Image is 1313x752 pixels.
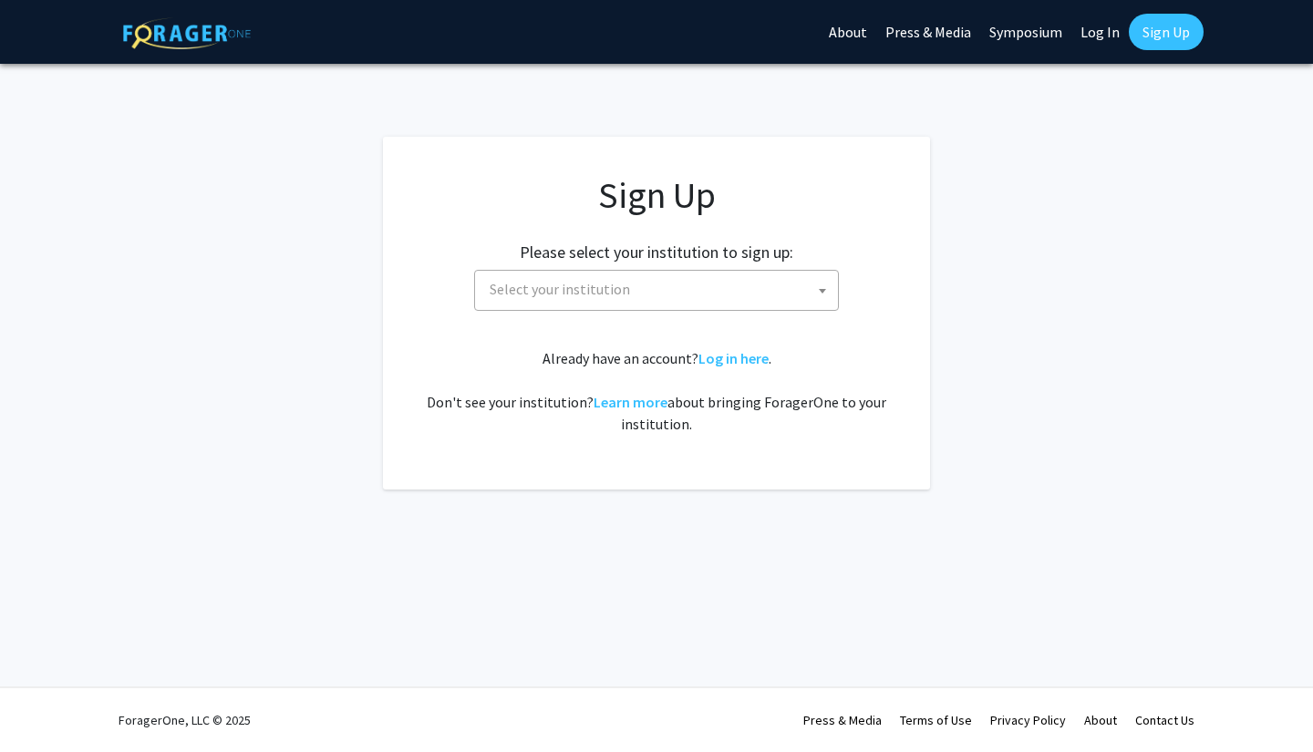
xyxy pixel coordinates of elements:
[900,712,972,728] a: Terms of Use
[594,393,667,411] a: Learn more about bringing ForagerOne to your institution
[123,17,251,49] img: ForagerOne Logo
[490,280,630,298] span: Select your institution
[698,349,769,367] a: Log in here
[419,347,894,435] div: Already have an account? . Don't see your institution? about bringing ForagerOne to your institut...
[803,712,882,728] a: Press & Media
[990,712,1066,728] a: Privacy Policy
[474,270,839,311] span: Select your institution
[119,688,251,752] div: ForagerOne, LLC © 2025
[1084,712,1117,728] a: About
[419,173,894,217] h1: Sign Up
[1129,14,1204,50] a: Sign Up
[520,242,793,263] h2: Please select your institution to sign up:
[1135,712,1194,728] a: Contact Us
[482,271,838,308] span: Select your institution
